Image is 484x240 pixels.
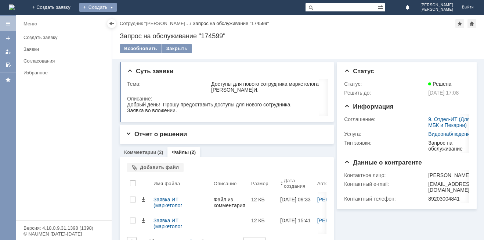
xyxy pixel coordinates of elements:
[314,175,362,192] th: Автор
[153,218,208,229] div: Заявка ИТ (маркетолог [PERSON_NAME]).xlsx
[344,172,427,178] div: Контактное лицо:
[251,197,274,202] div: 12 КБ
[284,178,306,189] div: Дата создания
[344,81,427,87] div: Статус:
[190,149,196,155] div: (2)
[9,4,15,10] img: logo
[21,32,110,43] a: Создать заявку
[420,3,453,7] span: [PERSON_NAME]
[280,197,311,202] div: [DATE] 09:33
[120,32,477,40] div: Запрос на обслуживание "174599"
[107,19,116,28] div: Скрыть меню
[344,140,427,146] div: Тип заявки:
[344,131,427,137] div: Услуга:
[317,197,360,202] a: [PERSON_NAME]
[344,116,427,122] div: Соглашение:
[24,226,104,230] div: Версия: 4.18.0.9.31.1398 (1398)
[24,20,37,28] div: Меню
[9,4,15,10] a: Перейти на домашнюю страницу
[211,81,325,93] div: Доступы для нового сотрудника маркетолога [PERSON_NAME]И.
[126,131,187,138] span: Отчет о решении
[467,19,476,28] div: Сделать домашней страницей
[317,218,360,223] a: [PERSON_NAME]
[2,46,14,57] a: Мои заявки
[24,232,104,236] div: © NAUMEN [DATE]-[DATE]
[344,68,374,75] span: Статус
[140,218,146,223] span: Скачать файл
[248,175,277,192] th: Размер
[251,218,274,223] div: 12 КБ
[214,181,237,186] div: Описание
[251,181,268,186] div: Размер
[2,32,14,44] a: Создать заявку
[428,131,473,137] a: Видеонаблюдение
[428,172,474,178] div: [PERSON_NAME]
[428,181,474,193] div: [EMAIL_ADDRESS][DOMAIN_NAME]
[428,81,451,87] span: Решена
[21,43,110,55] a: Заявки
[277,175,314,192] th: Дата создания
[158,149,163,155] div: (2)
[120,21,190,26] a: Сотрудник "[PERSON_NAME]…
[428,140,473,152] div: Запрос на обслуживание
[344,196,427,202] div: Контактный телефон:
[317,181,331,186] div: Автор
[344,90,427,96] div: Решить до:
[153,181,180,186] div: Имя файла
[193,21,269,26] div: Запрос на обслуживание "174599"
[24,70,99,75] div: Избранное
[153,197,208,208] div: Заявка ИТ (маркетолог [PERSON_NAME]).xlsx
[24,58,107,64] div: Согласования
[127,81,210,87] div: Тема:
[127,68,173,75] span: Суть заявки
[214,197,245,208] div: Файл из комментария
[120,21,193,26] div: /
[79,3,117,12] div: Создать
[428,90,459,96] span: [DATE] 17:08
[420,7,453,12] span: [PERSON_NAME]
[151,175,211,192] th: Имя файла
[344,103,393,110] span: Информация
[24,35,107,40] div: Создать заявку
[24,46,107,52] div: Заявки
[428,116,470,128] a: 9. Отдел-ИТ (Для МБК и Пекарни)
[280,218,311,223] div: [DATE] 15:41
[455,19,464,28] div: Добавить в избранное
[428,196,474,202] div: 89203004841
[344,159,422,166] span: Данные о контрагенте
[172,149,189,155] a: Файлы
[140,197,146,202] span: Скачать файл
[344,181,427,187] div: Контактный e-mail:
[127,96,326,102] div: Описание:
[21,55,110,67] a: Согласования
[124,149,156,155] a: Комментарии
[378,3,385,10] span: Расширенный поиск
[2,59,14,71] a: Мои согласования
